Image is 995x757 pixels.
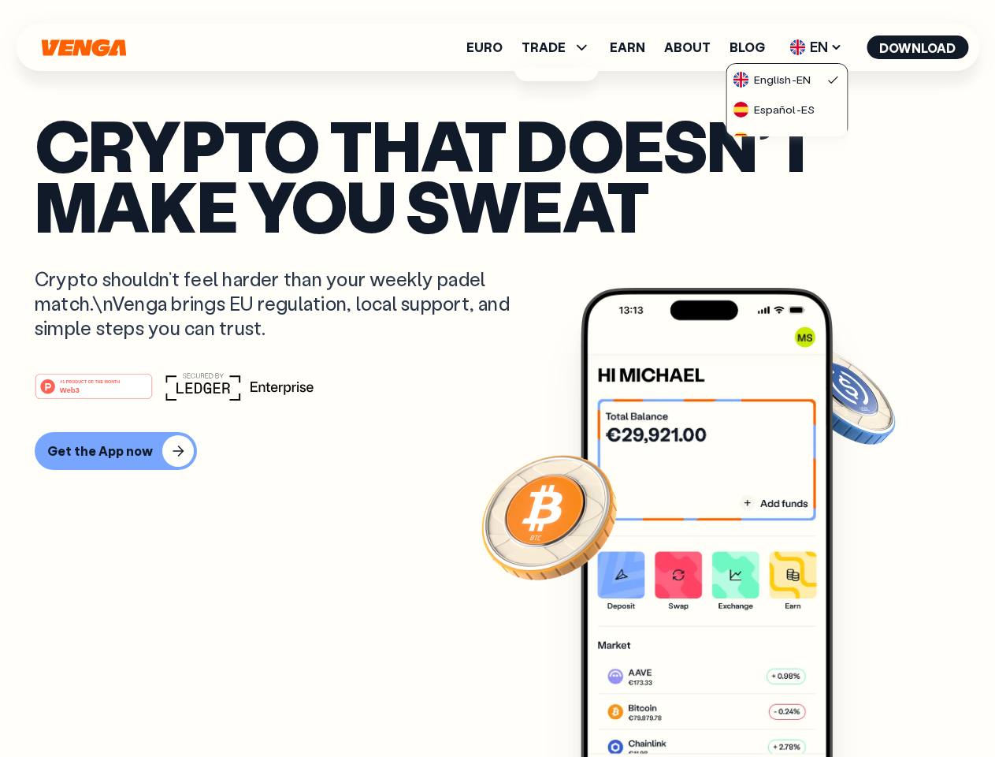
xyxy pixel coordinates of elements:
a: flag-esEspañol-ES [727,94,847,124]
p: Crypto shouldn’t feel harder than your weekly padel match.\nVenga brings EU regulation, local sup... [35,267,533,341]
img: flag-cat [733,132,749,147]
span: TRADE [522,38,591,57]
img: flag-uk [733,72,749,88]
img: flag-uk [789,39,805,55]
p: Crypto that doesn’t make you sweat [35,114,960,235]
tspan: #1 PRODUCT OF THE MONTH [60,378,120,383]
span: TRADE [522,41,566,54]
div: Català - CAT [733,132,819,147]
a: #1 PRODUCT OF THE MONTHWeb3 [35,382,153,403]
a: Get the App now [35,432,960,470]
tspan: Web3 [60,385,80,393]
img: USDC coin [785,339,899,453]
svg: Home [39,39,128,57]
a: About [664,41,711,54]
div: Get the App now [47,443,153,459]
a: Blog [730,41,765,54]
img: Bitcoin [478,446,620,587]
img: flag-es [733,102,749,117]
a: flag-catCatalà-CAT [727,124,847,154]
div: Español - ES [733,102,815,117]
a: flag-ukEnglish-EN [727,64,847,94]
div: English - EN [733,72,811,88]
a: Earn [610,41,645,54]
button: Download [867,35,968,59]
button: Get the App now [35,432,197,470]
span: EN [784,35,848,60]
a: Euro [466,41,503,54]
